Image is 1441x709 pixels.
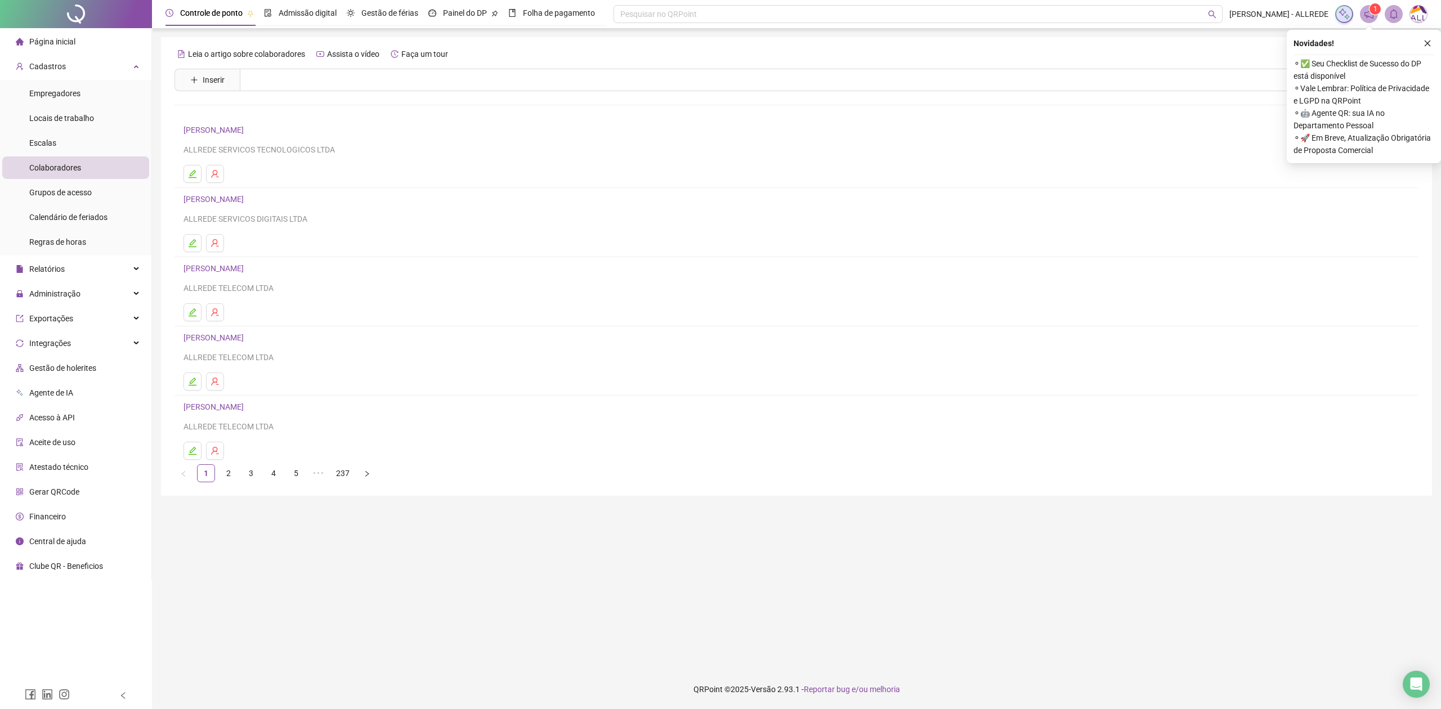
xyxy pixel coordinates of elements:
[220,465,237,482] a: 2
[203,74,225,86] span: Inserir
[16,290,24,298] span: lock
[361,8,418,17] span: Gestão de férias
[29,339,71,348] span: Integrações
[152,670,1441,709] footer: QRPoint © 2025 - 2.93.1 -
[211,377,220,386] span: user-delete
[184,125,247,134] a: [PERSON_NAME]
[29,388,73,397] span: Agente de IA
[59,689,70,700] span: instagram
[188,446,197,455] span: edit
[29,138,56,147] span: Escalas
[243,465,259,482] a: 3
[180,470,187,477] span: left
[184,402,247,411] a: [PERSON_NAME]
[29,213,108,222] span: Calendário de feriados
[188,377,197,386] span: edit
[428,9,436,17] span: dashboard
[1424,39,1431,47] span: close
[211,308,220,317] span: user-delete
[327,50,379,59] span: Assista o vídeo
[29,89,80,98] span: Empregadores
[1373,5,1377,13] span: 1
[16,38,24,46] span: home
[1294,57,1434,82] span: ⚬ ✅ Seu Checklist de Sucesso do DP está disponível
[364,470,370,477] span: right
[181,71,234,89] button: Inserir
[333,465,353,482] a: 237
[165,9,173,17] span: clock-circle
[29,487,79,496] span: Gerar QRCode
[16,488,24,496] span: qrcode
[1370,3,1381,15] sup: 1
[310,464,328,482] span: •••
[16,339,24,347] span: sync
[184,213,1409,225] div: ALLREDE SERVICOS DIGITAIS LTDA
[265,465,282,482] a: 4
[247,10,254,17] span: pushpin
[16,414,24,421] span: api
[29,289,80,298] span: Administração
[211,446,220,455] span: user-delete
[16,537,24,545] span: info-circle
[42,689,53,700] span: linkedin
[174,464,193,482] button: left
[264,9,272,17] span: file-done
[16,62,24,70] span: user-add
[29,413,75,422] span: Acesso à API
[16,265,24,273] span: file
[1229,8,1328,20] span: [PERSON_NAME] - ALLREDE
[279,8,337,17] span: Admissão digital
[188,50,305,59] span: Leia o artigo sobre colaboradores
[401,50,448,59] span: Faça um tour
[16,463,24,471] span: solution
[184,143,1409,156] div: ALLREDE SERVICOS TECNOLOGICOS LTDA
[29,37,75,46] span: Página inicial
[184,420,1409,433] div: ALLREDE TELECOM LTDA
[358,464,376,482] li: Próxima página
[220,464,238,482] li: 2
[174,464,193,482] li: Página anterior
[29,237,86,246] span: Regras de horas
[391,50,399,58] span: history
[16,315,24,322] span: export
[1294,107,1434,132] span: ⚬ 🤖 Agente QR: sua IA no Departamento Pessoal
[184,264,247,273] a: [PERSON_NAME]
[16,562,24,570] span: gift
[184,282,1409,294] div: ALLREDE TELECOM LTDA
[188,308,197,317] span: edit
[1294,37,1334,50] span: Novidades !
[16,364,24,372] span: apartment
[523,8,595,17] span: Folha de pagamento
[1294,132,1434,156] span: ⚬ 🚀 Em Breve, Atualização Obrigatória de Proposta Comercial
[29,438,75,447] span: Aceite de uso
[1389,9,1399,19] span: bell
[1338,8,1350,20] img: sparkle-icon.fc2bf0ac1784a2077858766a79e2daf3.svg
[198,465,214,482] a: 1
[242,464,260,482] li: 3
[29,537,86,546] span: Central de ajuda
[29,114,94,123] span: Locais de trabalho
[491,10,498,17] span: pushpin
[1208,10,1216,19] span: search
[1294,82,1434,107] span: ⚬ Vale Lembrar: Política de Privacidade e LGPD na QRPoint
[1410,6,1427,23] img: 75003
[29,463,88,472] span: Atestado técnico
[29,562,103,571] span: Clube QR - Beneficios
[184,195,247,204] a: [PERSON_NAME]
[211,169,220,178] span: user-delete
[177,50,185,58] span: file-text
[188,169,197,178] span: edit
[1364,9,1374,19] span: notification
[29,264,65,273] span: Relatórios
[184,351,1409,364] div: ALLREDE TELECOM LTDA
[347,9,355,17] span: sun
[16,513,24,520] span: dollar
[310,464,328,482] li: 5 próximas páginas
[211,239,220,248] span: user-delete
[188,239,197,248] span: edit
[751,685,776,694] span: Versão
[508,9,516,17] span: book
[1403,671,1430,698] div: Open Intercom Messenger
[29,188,92,197] span: Grupos de acesso
[180,8,243,17] span: Controle de ponto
